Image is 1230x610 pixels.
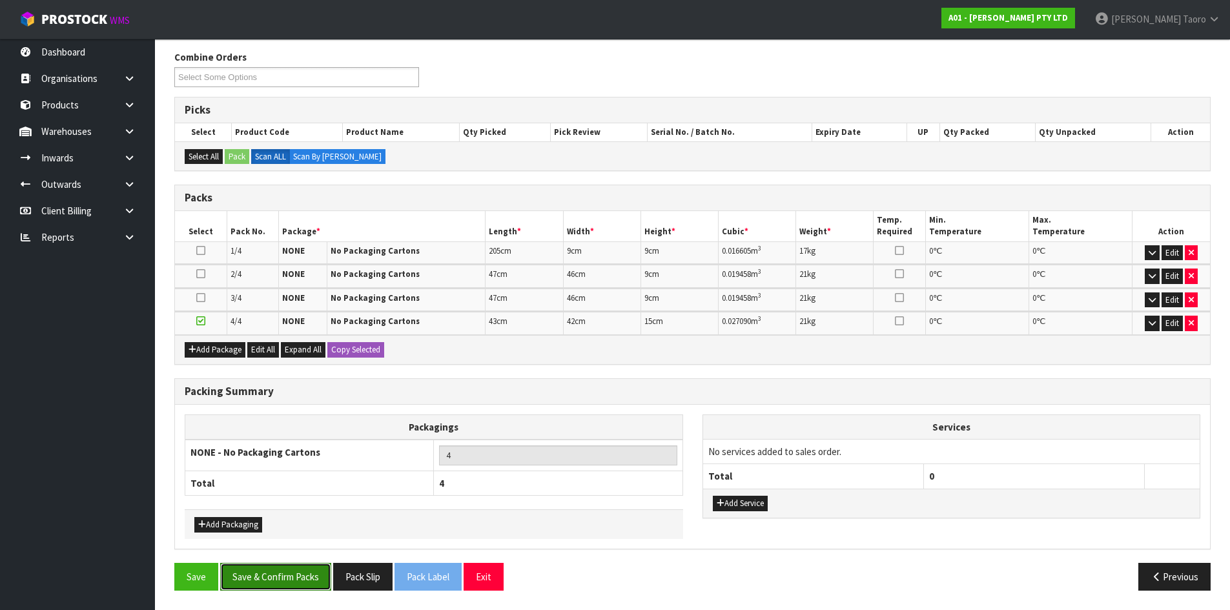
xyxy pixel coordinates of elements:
span: 0 [1032,316,1036,327]
sup: 3 [758,314,761,323]
button: Add Service [713,496,768,511]
span: 0 [929,316,933,327]
th: Select [175,123,232,141]
td: cm [563,312,641,334]
th: Qty Picked [460,123,551,141]
span: 4 [439,477,444,489]
button: Pack Label [395,563,462,591]
span: Expand All [285,344,322,355]
span: 9 [567,245,571,256]
th: Cubic [719,211,796,241]
span: 205 [489,245,500,256]
span: 0.019458 [722,269,751,280]
td: ℃ [925,289,1029,311]
td: cm [641,312,718,334]
th: Total [703,464,924,489]
td: m [719,265,796,287]
span: 46 [567,269,575,280]
td: cm [486,265,563,287]
button: Edit All [247,342,279,358]
img: cube-alt.png [19,11,36,27]
label: Scan ALL [251,149,290,165]
th: Height [641,211,718,241]
td: ℃ [925,265,1029,287]
span: 0 [929,245,933,256]
span: 21 [799,269,807,280]
span: 0 [929,470,934,482]
h3: Picks [185,104,1200,116]
th: Max. Temperature [1029,211,1132,241]
button: Pack Slip [333,563,393,591]
strong: NONE [282,269,305,280]
strong: A01 - [PERSON_NAME] PTY LTD [948,12,1068,23]
th: Width [563,211,641,241]
span: 1/4 [231,245,241,256]
button: Edit [1162,245,1183,261]
th: Action [1133,211,1210,241]
span: 0.016605 [722,245,751,256]
sup: 3 [758,291,761,300]
td: cm [641,265,718,287]
label: Scan By [PERSON_NAME] [289,149,385,165]
th: UP [907,123,939,141]
span: Taoro [1183,13,1206,25]
td: cm [486,312,563,334]
span: 9 [644,269,648,280]
th: Action [1151,123,1210,141]
td: m [719,312,796,334]
strong: NONE [282,245,305,256]
sup: 3 [758,267,761,276]
strong: NONE [282,292,305,303]
span: 17 [799,245,807,256]
span: 0.019458 [722,292,751,303]
button: Pack [225,149,249,165]
button: Save & Confirm Packs [220,563,331,591]
span: Pack [174,41,1211,600]
th: Total [185,471,434,496]
h3: Packs [185,192,1200,204]
strong: NONE - No Packaging Cartons [190,446,320,458]
span: 47 [489,269,497,280]
span: 47 [489,292,497,303]
td: cm [563,241,641,264]
span: 0 [1032,292,1036,303]
td: cm [641,241,718,264]
span: 21 [799,316,807,327]
td: kg [796,312,874,334]
strong: NONE [282,316,305,327]
th: Qty Packed [939,123,1035,141]
span: 46 [567,292,575,303]
span: 0 [929,292,933,303]
button: Copy Selected [327,342,384,358]
th: Packagings [185,414,683,440]
td: cm [563,289,641,311]
sup: 3 [758,244,761,252]
strong: No Packaging Cartons [331,292,420,303]
button: Previous [1138,563,1211,591]
small: WMS [110,14,130,26]
span: 43 [489,316,497,327]
th: Weight [796,211,874,241]
span: [PERSON_NAME] [1111,13,1181,25]
button: Edit [1162,292,1183,308]
td: cm [563,265,641,287]
th: Serial No. / Batch No. [648,123,812,141]
th: Temp. Required [874,211,925,241]
span: 0.027090 [722,316,751,327]
h3: Packing Summary [185,385,1200,398]
span: 2/4 [231,269,241,280]
span: 3/4 [231,292,241,303]
span: 0 [1032,269,1036,280]
span: 15 [644,316,652,327]
button: Exit [464,563,504,591]
button: Expand All [281,342,325,358]
span: 9 [644,245,648,256]
span: 0 [1032,245,1036,256]
span: 21 [799,292,807,303]
th: Qty Unpacked [1035,123,1151,141]
td: ℃ [1029,265,1132,287]
th: Pick Review [551,123,648,141]
td: kg [796,241,874,264]
span: 9 [644,292,648,303]
th: Product Name [343,123,460,141]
